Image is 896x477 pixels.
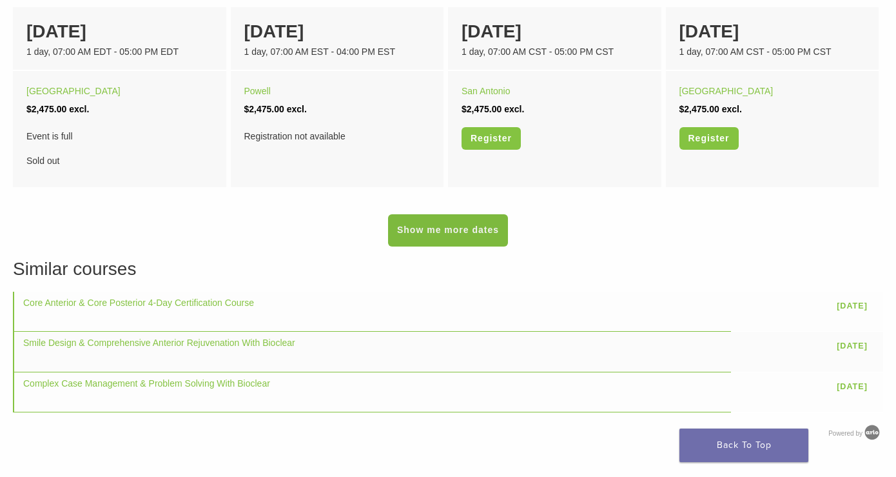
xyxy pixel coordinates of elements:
[679,45,866,59] div: 1 day, 07:00 AM CST - 05:00 PM CST
[244,86,271,96] a: Powell
[679,104,719,114] span: $2,475.00
[23,338,295,348] a: Smile Design & Comprehensive Anterior Rejuvenation With Bioclear
[287,104,307,114] span: excl.
[26,104,66,114] span: $2,475.00
[26,18,213,45] div: [DATE]
[462,18,648,45] div: [DATE]
[244,127,431,145] div: Registration not available
[679,429,808,462] a: Back To Top
[679,18,866,45] div: [DATE]
[722,104,742,114] span: excl.
[462,45,648,59] div: 1 day, 07:00 AM CST - 05:00 PM CST
[828,430,883,437] a: Powered by
[679,127,739,150] a: Register
[830,336,874,356] a: [DATE]
[23,378,270,389] a: Complex Case Management & Problem Solving With Bioclear
[26,86,121,96] a: [GEOGRAPHIC_DATA]
[244,45,431,59] div: 1 day, 07:00 AM EST - 04:00 PM EST
[23,298,254,308] a: Core Anterior & Core Posterior 4-Day Certification Course
[388,214,508,247] a: Show me more dates
[462,104,502,114] span: $2,475.00
[26,45,213,59] div: 1 day, 07:00 AM EDT - 05:00 PM EDT
[830,377,874,397] a: [DATE]
[244,18,431,45] div: [DATE]
[830,296,874,316] a: [DATE]
[26,127,213,145] span: Event is full
[679,86,774,96] a: [GEOGRAPHIC_DATA]
[462,127,521,150] a: Register
[244,104,284,114] span: $2,475.00
[504,104,524,114] span: excl.
[862,423,882,442] img: Arlo training & Event Software
[13,256,883,283] h3: Similar courses
[26,127,213,170] div: Sold out
[69,104,89,114] span: excl.
[462,86,511,96] a: San Antonio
